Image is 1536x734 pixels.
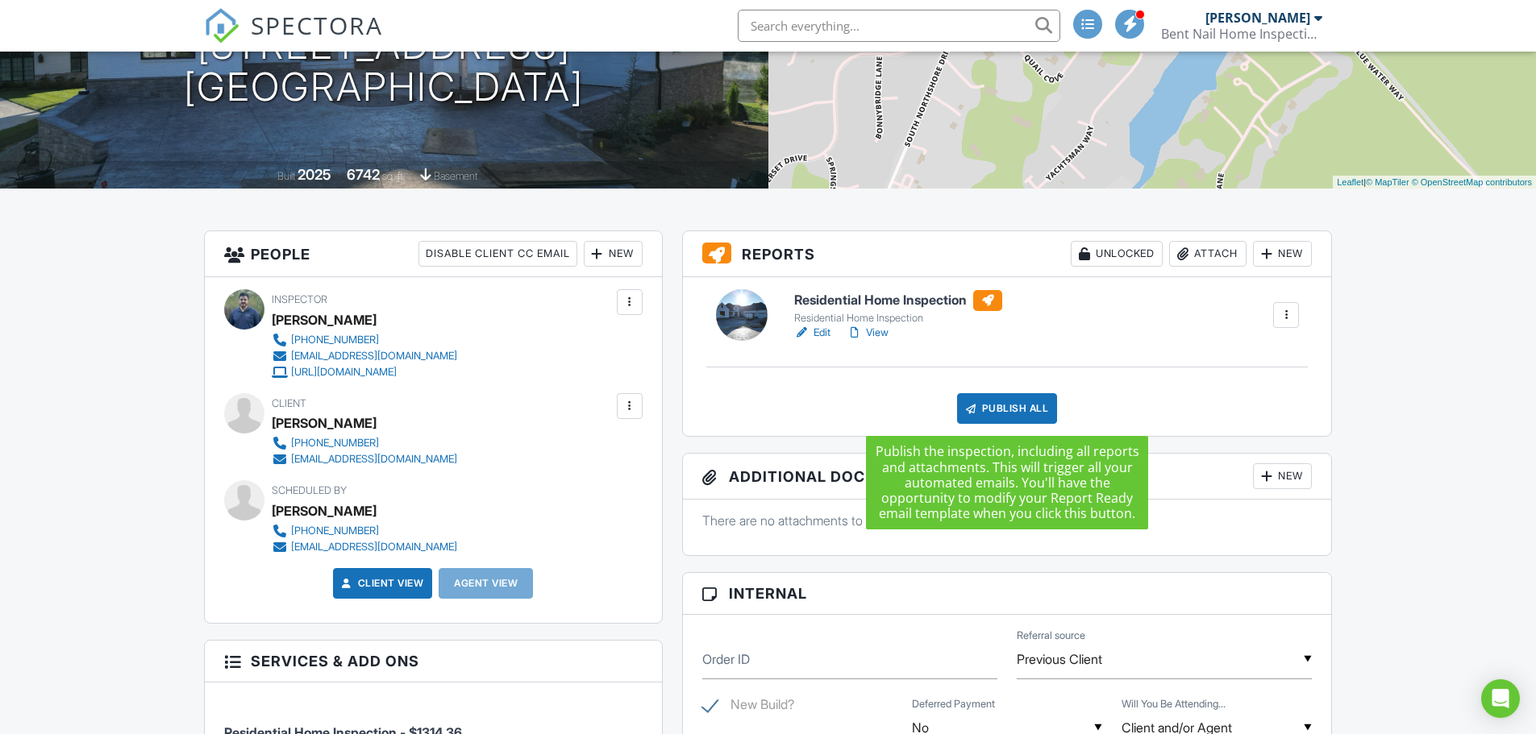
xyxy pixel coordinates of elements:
div: [EMAIL_ADDRESS][DOMAIN_NAME] [291,541,457,554]
div: Attach [1169,241,1247,267]
div: New [1253,463,1312,489]
div: [PHONE_NUMBER] [291,525,379,537]
div: Open Intercom Messenger [1481,679,1520,718]
label: Deferred Payment [912,697,995,711]
label: Will You Be Attending The Walk Through [1122,697,1226,711]
p: There are no attachments to this inspection. [702,512,1313,529]
a: View [847,325,889,341]
div: [PHONE_NUMBER] [291,437,379,450]
a: [EMAIL_ADDRESS][DOMAIN_NAME] [272,539,457,555]
h3: Additional Documents [683,454,1332,500]
div: [PERSON_NAME] [272,411,377,435]
div: 2025 [298,166,331,183]
div: [EMAIL_ADDRESS][DOMAIN_NAME] [291,350,457,363]
div: [URL][DOMAIN_NAME] [291,366,397,379]
div: | [1333,176,1536,189]
div: [EMAIL_ADDRESS][DOMAIN_NAME] [291,453,457,466]
div: [PERSON_NAME] [272,308,377,332]
div: [PHONE_NUMBER] [291,334,379,346]
label: Referral source [1017,628,1085,643]
div: 6742 [347,166,380,183]
div: Unlocked [1071,241,1163,267]
a: Residential Home Inspection Residential Home Inspection [794,290,1002,326]
div: New [1253,241,1312,267]
a: © MapTiler [1366,177,1409,187]
a: Edit [794,325,830,341]
span: SPECTORA [251,8,383,42]
span: Inspector [272,293,327,305]
span: sq. ft. [382,170,405,182]
input: Search everything... [738,10,1060,42]
a: © OpenStreetMap contributors [1412,177,1532,187]
a: [EMAIL_ADDRESS][DOMAIN_NAME] [272,348,457,364]
span: Client [272,397,306,409]
label: Order ID [702,650,750,668]
img: The Best Home Inspection Software - Spectora [204,8,239,44]
label: New Build? [702,697,794,717]
h3: Reports [683,231,1332,277]
h3: People [205,231,662,277]
div: Residential Home Inspection [794,312,1002,325]
a: [PHONE_NUMBER] [272,332,457,348]
a: Client View [339,575,424,591]
div: Publish All [957,393,1058,424]
span: Scheduled By [272,484,347,496]
a: [PHONE_NUMBER] [272,523,457,539]
span: basement [434,170,477,182]
h1: [STREET_ADDRESS] [GEOGRAPHIC_DATA] [184,24,584,110]
h3: Services & Add ons [205,641,662,682]
span: Built [277,170,295,182]
div: [PERSON_NAME] [1205,10,1310,26]
div: Disable Client CC Email [418,241,577,267]
a: [URL][DOMAIN_NAME] [272,364,457,380]
a: Leaflet [1337,177,1363,187]
div: [PERSON_NAME] [272,499,377,523]
div: Bent Nail Home Inspection Services [1161,26,1322,42]
h6: Residential Home Inspection [794,290,1002,311]
a: SPECTORA [204,22,383,56]
a: [PHONE_NUMBER] [272,435,457,451]
div: New [584,241,643,267]
h3: Internal [683,573,1332,615]
a: [EMAIL_ADDRESS][DOMAIN_NAME] [272,451,457,467]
